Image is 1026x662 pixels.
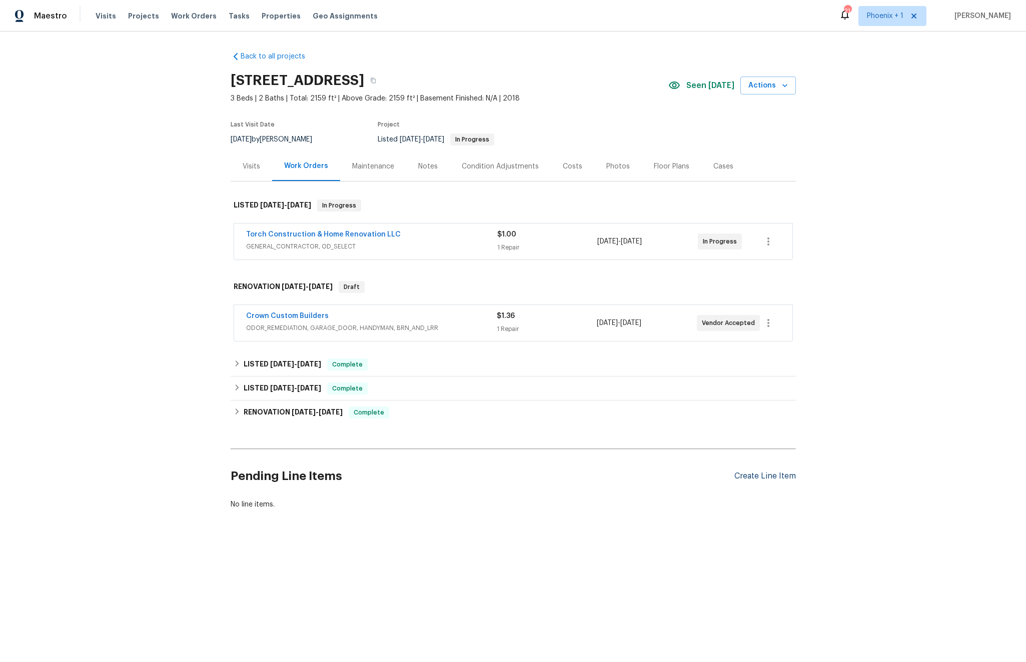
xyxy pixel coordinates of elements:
span: Last Visit Date [231,121,275,127]
span: Geo Assignments [313,11,378,21]
span: - [282,283,333,290]
span: Tasks [229,12,250,19]
div: 1 Repair [497,242,598,252]
span: ODOR_REMEDIATION, GARAGE_DOOR, HANDYMAN, BRN_AND_LRR [246,323,497,333]
span: [DATE] [231,136,252,143]
span: Draft [340,282,364,292]
span: [DATE] [309,283,333,290]
h6: LISTED [244,382,321,394]
span: [DATE] [621,238,642,245]
span: Complete [350,407,388,417]
span: Actions [748,79,788,92]
div: Condition Adjustments [462,161,539,171]
span: [DATE] [287,201,311,208]
span: 3 Beds | 2 Baths | Total: 2159 ft² | Above Grade: 2159 ft² | Basement Finished: N/A | 2018 [231,93,668,103]
span: Seen [DATE] [686,80,734,90]
span: $1.36 [497,312,515,319]
span: [DATE] [260,201,284,208]
div: Maintenance [352,161,394,171]
a: Crown Custom Builders [246,312,329,319]
span: [DATE] [620,319,641,326]
span: [DATE] [292,408,316,415]
div: by [PERSON_NAME] [231,133,324,145]
span: Vendor Accepted [702,318,759,328]
h6: LISTED [244,358,321,370]
span: [DATE] [270,384,294,391]
span: - [597,318,641,328]
span: - [400,136,444,143]
span: [DATE] [297,384,321,391]
h2: [STREET_ADDRESS] [231,75,364,85]
h6: RENOVATION [234,281,333,293]
div: Notes [418,161,438,171]
div: 1 Repair [497,324,597,334]
span: Complete [328,359,367,369]
span: [DATE] [597,319,618,326]
div: LISTED [DATE]-[DATE]Complete [231,376,796,400]
span: - [292,408,343,415]
span: - [597,236,642,246]
span: Project [378,121,400,127]
span: Complete [328,383,367,393]
span: Phoenix + 1 [867,11,903,21]
span: Work Orders [171,11,217,21]
span: - [270,384,321,391]
div: Visits [243,161,260,171]
div: RENOVATION [DATE]-[DATE]Draft [231,271,796,303]
span: Visits [96,11,116,21]
span: [DATE] [423,136,444,143]
div: Create Line Item [734,471,796,481]
span: Properties [262,11,301,21]
span: $1.00 [497,231,516,238]
h6: RENOVATION [244,406,343,418]
div: Work Orders [284,161,328,171]
span: Listed [378,136,494,143]
span: [DATE] [282,283,306,290]
span: [DATE] [297,360,321,367]
div: Floor Plans [654,161,689,171]
button: Copy Address [364,71,382,89]
span: - [260,201,311,208]
div: LISTED [DATE]-[DATE]In Progress [231,189,796,221]
span: [DATE] [319,408,343,415]
div: Cases [713,161,733,171]
button: Actions [740,76,796,95]
span: Maestro [34,11,67,21]
span: [DATE] [400,136,421,143]
span: - [270,360,321,367]
a: Back to all projects [231,51,327,61]
div: 21 [844,6,851,16]
span: GENERAL_CONTRACTOR, OD_SELECT [246,241,497,251]
h2: Pending Line Items [231,453,734,499]
span: [DATE] [270,360,294,367]
span: In Progress [318,200,360,210]
h6: LISTED [234,199,311,211]
div: No line items. [231,499,796,509]
div: RENOVATION [DATE]-[DATE]Complete [231,400,796,424]
div: Photos [606,161,630,171]
span: Projects [128,11,159,21]
div: LISTED [DATE]-[DATE]Complete [231,352,796,376]
div: Costs [563,161,582,171]
span: In Progress [451,136,493,142]
span: [PERSON_NAME] [950,11,1011,21]
a: Torch Construction & Home Renovation LLC [246,231,401,238]
span: [DATE] [597,238,618,245]
span: In Progress [703,236,741,246]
